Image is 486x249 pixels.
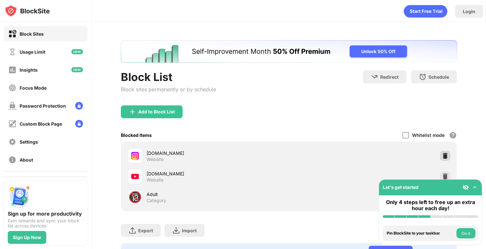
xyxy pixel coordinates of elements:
[71,49,83,54] img: new-icon.svg
[20,31,44,37] div: Block Sites
[20,49,45,55] div: Usage Limit
[8,84,16,92] img: focus-off.svg
[20,85,47,91] div: Focus Mode
[147,198,166,203] div: Category
[20,157,33,163] div: About
[8,138,16,146] img: settings-off.svg
[138,109,175,114] div: Add to Block List
[75,102,83,110] img: lock-menu.svg
[383,184,419,190] div: Let's get started
[147,150,289,156] div: [DOMAIN_NAME]
[20,121,62,127] div: Custom Block Page
[121,70,216,84] div: Block List
[20,103,66,109] div: Password Protection
[463,184,469,191] img: eye-not-visible.svg
[4,4,50,17] img: logo-blocksite.svg
[20,139,38,145] div: Settings
[8,102,16,110] img: password-protection-off.svg
[8,48,16,56] img: time-usage-off.svg
[75,120,83,128] img: lock-menu.svg
[380,74,399,80] div: Redirect
[131,173,139,180] img: favicons
[121,40,457,63] iframe: Banner
[147,170,289,177] div: [DOMAIN_NAME]
[404,5,447,18] div: animation
[383,199,478,211] div: Only 4 steps left to free up an extra hour each day!
[147,177,164,183] div: Website
[138,228,153,233] div: Export
[8,218,84,228] div: Earn rewards and sync your block list across devices
[182,228,197,233] div: Import
[8,30,16,38] img: block-on.svg
[428,74,449,80] div: Schedule
[472,184,478,191] img: omni-setup-toggle.svg
[387,231,455,236] div: Pin BlockSite to your taskbar
[8,210,84,217] div: Sign up for more productivity
[147,156,164,162] div: Website
[71,67,83,72] img: new-icon.svg
[456,228,475,238] button: Do it
[13,235,41,240] div: Sign Up Now
[147,191,289,198] div: Adult
[8,66,16,74] img: insights-off.svg
[412,132,445,138] div: Whitelist mode
[8,120,16,128] img: customize-block-page-off.svg
[463,9,475,14] div: Login
[8,156,16,164] img: about-off.svg
[121,132,152,138] div: Blocked Items
[131,152,139,160] img: favicons
[121,86,216,93] div: Block sites permanently or by schedule
[20,67,38,73] div: Insights
[128,191,142,204] div: 🔞
[8,185,31,208] img: push-signup.svg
